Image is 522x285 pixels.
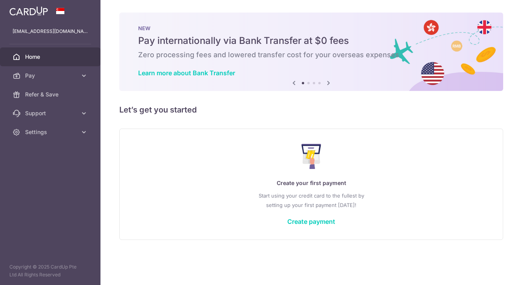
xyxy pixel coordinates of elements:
img: CardUp [9,6,48,16]
span: Support [25,109,77,117]
a: Create payment [287,218,335,225]
span: Home [25,53,77,61]
h6: Zero processing fees and lowered transfer cost for your overseas expenses [138,50,484,60]
img: Bank transfer banner [119,13,503,91]
span: Settings [25,128,77,136]
p: Start using your credit card to the fullest by setting up your first payment [DATE]! [135,191,487,210]
a: Learn more about Bank Transfer [138,69,235,77]
h5: Let’s get you started [119,103,503,116]
p: NEW [138,25,484,31]
img: Make Payment [301,144,321,169]
span: Pay [25,72,77,80]
h5: Pay internationally via Bank Transfer at $0 fees [138,34,484,47]
span: Refer & Save [25,91,77,98]
p: Create your first payment [135,178,487,188]
p: [EMAIL_ADDRESS][DOMAIN_NAME] [13,27,88,35]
